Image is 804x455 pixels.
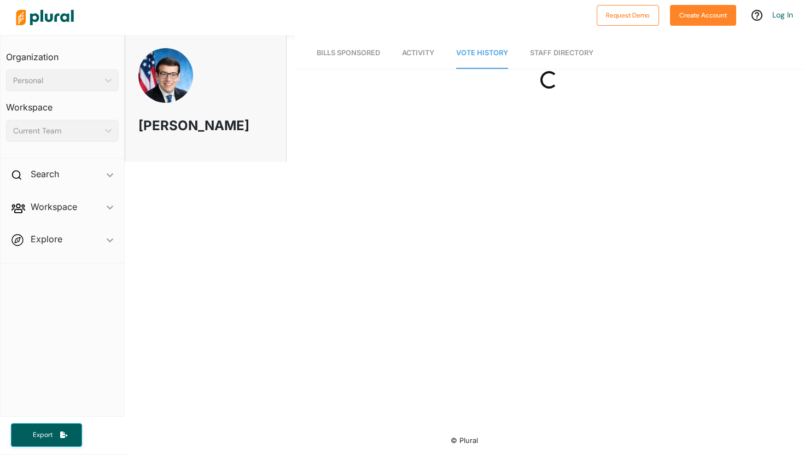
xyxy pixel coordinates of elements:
[772,10,793,20] a: Log In
[138,109,219,142] h1: [PERSON_NAME]
[451,436,478,445] small: © Plural
[11,423,82,447] button: Export
[25,430,60,440] span: Export
[597,5,659,26] button: Request Demo
[31,168,59,180] h2: Search
[6,91,119,115] h3: Workspace
[456,38,508,69] a: Vote History
[530,38,593,69] a: Staff Directory
[670,5,736,26] button: Create Account
[402,49,434,57] span: Activity
[317,38,380,69] a: Bills Sponsored
[456,49,508,57] span: Vote History
[670,9,736,20] a: Create Account
[13,75,101,86] div: Personal
[402,38,434,69] a: Activity
[138,48,193,130] img: Headshot of Daniel Rosenthal
[13,125,101,137] div: Current Team
[317,49,380,57] span: Bills Sponsored
[597,9,659,20] a: Request Demo
[6,41,119,65] h3: Organization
